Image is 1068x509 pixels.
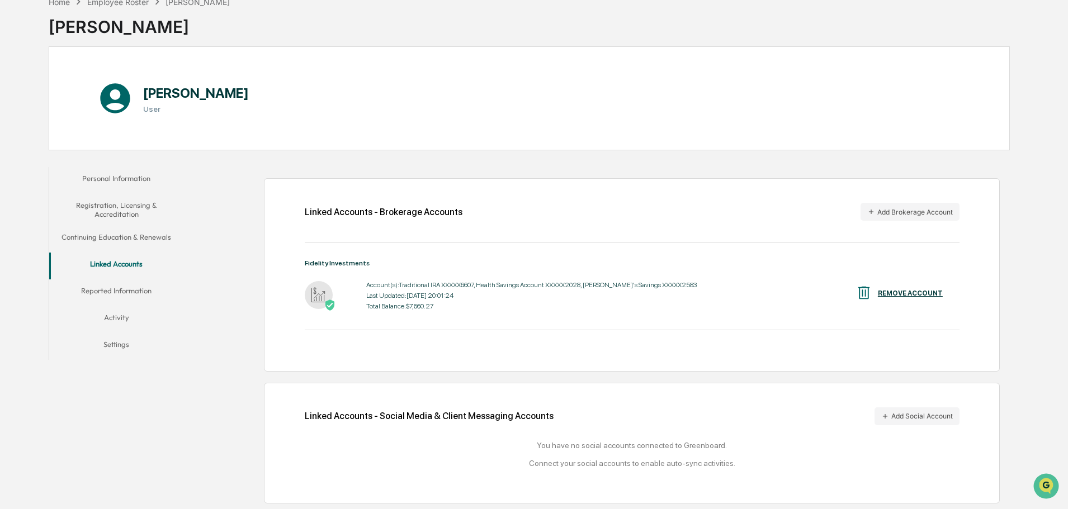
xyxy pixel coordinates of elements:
div: 🖐️ [11,142,20,151]
div: We're available if you need us! [38,97,141,106]
button: Reported Information [49,279,183,306]
div: Linked Accounts - Social Media & Client Messaging Accounts [305,407,960,425]
img: Active [324,299,335,311]
a: 🗄️Attestations [77,136,143,156]
img: 1746055101610-c473b297-6a78-478c-a979-82029cc54cd1 [11,85,31,106]
a: 🖐️Preclearance [7,136,77,156]
span: Attestations [92,141,139,152]
button: Add Social Account [875,407,960,425]
h3: User [143,104,249,113]
div: Linked Accounts - Brokerage Accounts [305,207,462,217]
div: 🗄️ [81,142,90,151]
button: Personal Information [49,167,183,194]
div: Last Updated: [DATE] 20:01:24 [366,292,697,299]
div: You have no social accounts connected to Greenboard. Connect your social accounts to enable auto-... [305,441,960,468]
span: Data Lookup [22,162,70,173]
div: REMOVE ACCOUNT [878,289,943,297]
button: Linked Accounts [49,253,183,279]
div: secondary tabs example [49,167,183,360]
p: How can we help? [11,23,204,41]
span: Preclearance [22,141,72,152]
iframe: Open customer support [1032,472,1062,502]
div: 🔎 [11,163,20,172]
img: Fidelity Investments - Active [305,281,333,309]
button: Registration, Licensing & Accreditation [49,194,183,226]
a: 🔎Data Lookup [7,158,75,178]
button: Start new chat [190,89,204,102]
span: Pylon [111,189,135,198]
h1: [PERSON_NAME] [143,85,249,101]
img: REMOVE ACCOUNT [856,284,872,301]
button: Settings [49,333,183,360]
button: Add Brokerage Account [861,203,960,221]
a: Powered byPylon [79,189,135,198]
div: Start new chat [38,85,183,97]
div: Account(s): Traditional IRA XXXXX6607, Health Savings Account XXXXX2028, [PERSON_NAME]'s Savings ... [366,281,697,289]
div: [PERSON_NAME] [49,8,230,37]
button: Activity [49,306,183,333]
button: Continuing Education & Renewals [49,226,183,253]
div: Fidelity Investments [305,259,960,267]
div: Total Balance: $7,660.27 [366,302,697,310]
